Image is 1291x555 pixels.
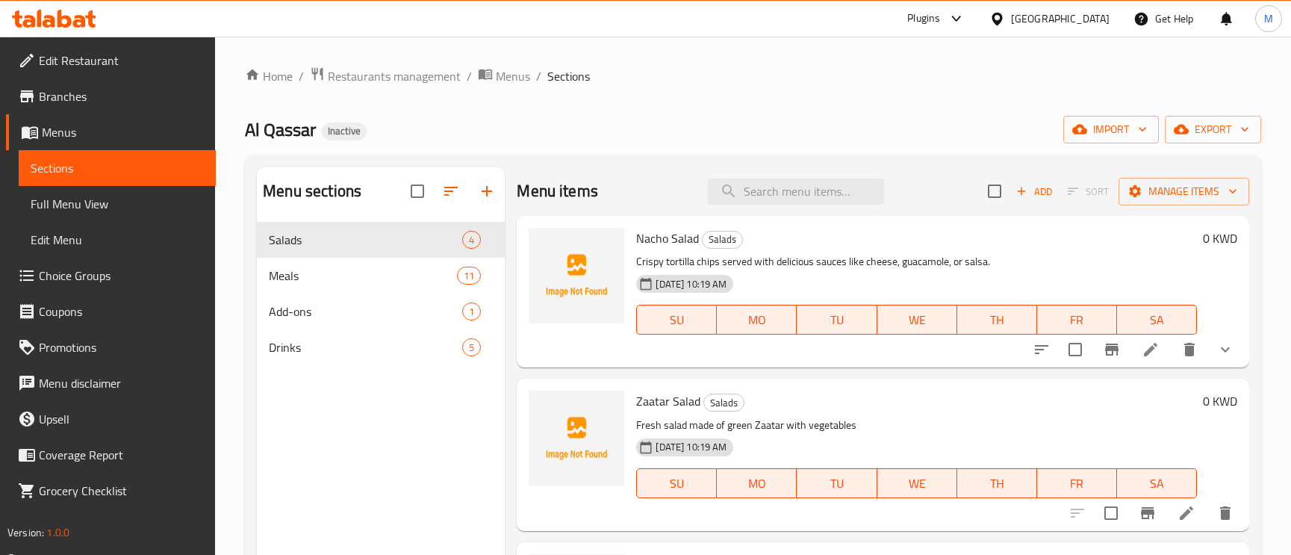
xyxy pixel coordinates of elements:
[257,294,505,329] div: Add-ons1
[6,114,216,150] a: Menus
[463,305,480,319] span: 1
[31,195,204,213] span: Full Menu View
[6,258,216,294] a: Choice Groups
[269,267,457,285] span: Meals
[979,176,1010,207] span: Select section
[877,468,957,498] button: WE
[1207,332,1243,368] button: show more
[1216,341,1234,359] svg: Show Choices
[797,468,877,498] button: TU
[1095,497,1127,529] span: Select to update
[322,125,367,137] span: Inactive
[39,267,204,285] span: Choice Groups
[957,468,1037,498] button: TH
[883,309,951,331] span: WE
[636,305,717,335] button: SU
[322,123,367,140] div: Inactive
[797,305,877,335] button: TU
[636,468,717,498] button: SU
[1010,180,1058,203] span: Add item
[963,309,1031,331] span: TH
[1037,305,1117,335] button: FR
[1063,116,1159,143] button: import
[6,473,216,509] a: Grocery Checklist
[478,66,530,86] a: Menus
[462,303,481,320] div: items
[39,374,204,392] span: Menu disclaimer
[257,258,505,294] div: Meals11
[1203,228,1237,249] h6: 0 KWD
[517,180,598,202] h2: Menu items
[402,176,433,207] span: Select all sections
[19,222,216,258] a: Edit Menu
[39,338,204,356] span: Promotions
[1037,468,1117,498] button: FR
[803,309,871,331] span: TU
[269,338,462,356] span: Drinks
[310,66,461,86] a: Restaurants management
[457,267,481,285] div: items
[39,482,204,500] span: Grocery Checklist
[42,123,204,141] span: Menus
[717,468,797,498] button: MO
[1011,10,1110,27] div: [GEOGRAPHIC_DATA]
[1203,391,1237,412] h6: 0 KWD
[636,390,700,412] span: Zaatar Salad
[907,10,940,28] div: Plugins
[6,329,216,365] a: Promotions
[328,67,461,85] span: Restaurants management
[496,67,530,85] span: Menus
[536,67,541,85] li: /
[463,233,480,247] span: 4
[245,113,316,146] span: Al Qassar
[1119,178,1249,205] button: Manage items
[31,231,204,249] span: Edit Menu
[1130,182,1237,201] span: Manage items
[1142,341,1160,359] a: Edit menu item
[467,67,472,85] li: /
[1177,120,1249,139] span: export
[643,473,711,494] span: SU
[636,227,699,249] span: Nacho Salad
[957,305,1037,335] button: TH
[883,473,951,494] span: WE
[1178,504,1195,522] a: Edit menu item
[1043,473,1111,494] span: FR
[1094,332,1130,368] button: Branch-specific-item
[39,446,204,464] span: Coverage Report
[19,186,216,222] a: Full Menu View
[1123,309,1191,331] span: SA
[6,294,216,329] a: Coupons
[529,228,624,323] img: Nacho Salad
[469,173,505,209] button: Add section
[1172,332,1207,368] button: delete
[257,222,505,258] div: Salads4
[269,303,462,320] div: Add-ons
[636,416,1197,435] p: Fresh salad made of green Zaatar with vegetables
[547,67,590,85] span: Sections
[269,231,462,249] span: Salads
[650,277,732,291] span: [DATE] 10:19 AM
[1010,180,1058,203] button: Add
[1060,334,1091,365] span: Select to update
[263,180,361,202] h2: Menu sections
[6,365,216,401] a: Menu disclaimer
[1014,183,1054,200] span: Add
[257,216,505,371] nav: Menu sections
[1024,332,1060,368] button: sort-choices
[723,473,791,494] span: MO
[39,303,204,320] span: Coupons
[6,437,216,473] a: Coverage Report
[723,309,791,331] span: MO
[1123,473,1191,494] span: SA
[703,231,742,248] span: Salads
[39,410,204,428] span: Upsell
[39,87,204,105] span: Branches
[877,305,957,335] button: WE
[19,150,216,186] a: Sections
[433,173,469,209] span: Sort sections
[1130,495,1166,531] button: Branch-specific-item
